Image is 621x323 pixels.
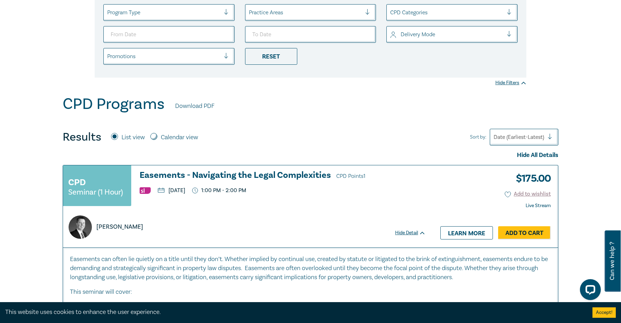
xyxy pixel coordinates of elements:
[574,276,604,306] iframe: LiveChat chat widget
[249,9,250,16] input: select
[609,235,615,287] span: Can we help ?
[161,133,198,142] label: Calendar view
[494,133,495,141] input: Sort by
[495,79,526,86] div: Hide Filters
[526,203,551,209] strong: Live Stream
[103,26,235,43] input: From Date
[498,226,551,239] a: Add to Cart
[70,255,551,282] p: Easements can often lie quietly on a title until they don’t. Whether implied by continual use, cr...
[390,31,392,38] input: select
[511,171,551,187] h3: $ 175.00
[245,48,297,65] div: Reset
[505,190,551,198] button: Add to wishlist
[63,130,101,144] h4: Results
[592,307,616,318] button: Accept cookies
[107,9,109,16] input: select
[140,187,151,194] img: Substantive Law
[140,171,426,181] h3: Easements - Navigating the Legal Complexities
[470,133,486,141] span: Sort by:
[96,222,143,231] p: [PERSON_NAME]
[68,176,86,189] h3: CPD
[68,189,123,196] small: Seminar (1 Hour)
[390,9,392,16] input: select
[107,53,109,60] input: select
[5,308,582,317] div: This website uses cookies to enhance the user experience.
[192,187,246,194] p: 1:00 PM - 2:00 PM
[175,102,214,111] a: Download PDF
[245,26,376,43] input: To Date
[395,229,433,236] div: Hide Detail
[70,287,551,297] p: This seminar will cover:
[69,215,92,239] img: https://s3.ap-southeast-2.amazonaws.com/leo-cussen-store-production-content/Contacts/Phillip%20Le...
[336,173,365,180] span: CPD Points 1
[63,95,165,113] h1: CPD Programs
[140,171,426,181] a: Easements - Navigating the Legal Complexities CPD Points1
[440,226,493,239] a: Learn more
[63,151,558,160] div: Hide All Details
[158,188,185,193] p: [DATE]
[121,133,145,142] label: List view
